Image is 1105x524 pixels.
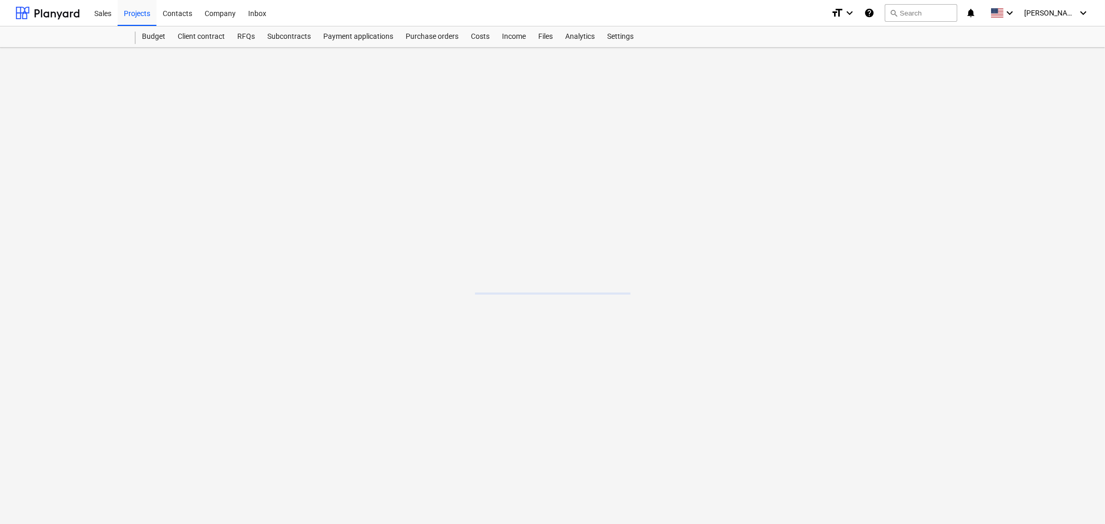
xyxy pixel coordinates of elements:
a: Subcontracts [261,26,317,47]
a: Costs [465,26,496,47]
i: keyboard_arrow_down [1077,7,1089,19]
i: keyboard_arrow_down [843,7,856,19]
a: Client contract [171,26,231,47]
a: Analytics [559,26,601,47]
a: Settings [601,26,640,47]
i: Knowledge base [864,7,874,19]
i: keyboard_arrow_down [1003,7,1016,19]
a: Budget [136,26,171,47]
a: RFQs [231,26,261,47]
button: Search [885,4,957,22]
span: [PERSON_NAME] [1024,9,1076,17]
i: format_size [831,7,843,19]
i: notifications [966,7,976,19]
a: Payment applications [317,26,399,47]
a: Files [532,26,559,47]
a: Income [496,26,532,47]
a: Purchase orders [399,26,465,47]
span: search [889,9,898,17]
